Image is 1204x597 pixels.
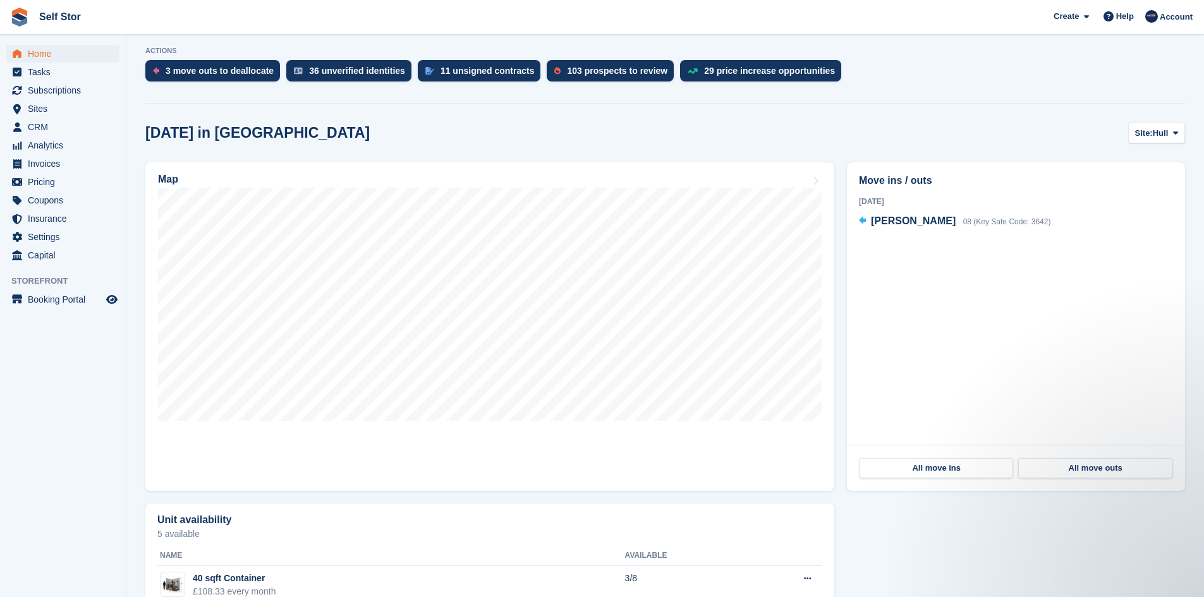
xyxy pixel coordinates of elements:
[6,291,119,308] a: menu
[1128,123,1185,143] button: Site: Hull
[6,81,119,99] a: menu
[153,67,159,75] img: move_outs_to_deallocate_icon-f764333ba52eb49d3ac5e1228854f67142a1ed5810a6f6cc68b1a99e826820c5.svg
[859,196,1173,207] div: [DATE]
[145,47,1185,55] p: ACTIONS
[28,63,104,81] span: Tasks
[28,291,104,308] span: Booking Portal
[1018,458,1172,478] a: All move outs
[688,68,698,74] img: price_increase_opportunities-93ffe204e8149a01c8c9dc8f82e8f89637d9d84a8eef4429ea346261dce0b2c0.svg
[158,174,178,185] h2: Map
[859,214,1050,230] a: [PERSON_NAME] 08 (Key Safe Code: 3642)
[567,66,667,76] div: 103 prospects to review
[145,124,370,142] h2: [DATE] in [GEOGRAPHIC_DATA]
[554,67,561,75] img: prospect-51fa495bee0391a8d652442698ab0144808aea92771e9ea1ae160a38d050c398.svg
[11,275,126,287] span: Storefront
[104,292,119,307] a: Preview store
[441,66,535,76] div: 11 unsigned contracts
[1153,127,1169,140] span: Hull
[6,45,119,63] a: menu
[6,155,119,172] a: menu
[704,66,835,76] div: 29 price increase opportunities
[294,67,303,75] img: verify_identity-adf6edd0f0f0b5bbfe63781bf79b02c33cf7c696d77639b501bdc392416b5a36.svg
[6,136,119,154] a: menu
[145,60,286,88] a: 3 move outs to deallocate
[28,118,104,136] span: CRM
[309,66,405,76] div: 36 unverified identities
[145,162,834,491] a: Map
[6,210,119,227] a: menu
[871,215,956,226] span: [PERSON_NAME]
[28,81,104,99] span: Subscriptions
[680,60,848,88] a: 29 price increase opportunities
[6,63,119,81] a: menu
[28,191,104,209] span: Coupons
[6,173,119,191] a: menu
[625,546,746,566] th: Available
[1054,10,1079,23] span: Create
[166,66,274,76] div: 3 move outs to deallocate
[28,136,104,154] span: Analytics
[157,514,231,526] h2: Unit availability
[425,67,434,75] img: contract_signature_icon-13c848040528278c33f63329250d36e43548de30e8caae1d1a13099fd9432cc5.svg
[28,173,104,191] span: Pricing
[157,546,625,566] th: Name
[1116,10,1134,23] span: Help
[34,6,86,27] a: Self Stor
[1160,11,1193,23] span: Account
[860,458,1013,478] a: All move ins
[1145,10,1158,23] img: Chris Rice
[286,60,418,88] a: 36 unverified identities
[859,173,1173,188] h2: Move ins / outs
[6,228,119,246] a: menu
[193,572,276,585] div: 40 sqft Container
[6,191,119,209] a: menu
[161,576,185,594] img: 40-sqft-unit.jpg
[547,60,680,88] a: 103 prospects to review
[6,246,119,264] a: menu
[28,210,104,227] span: Insurance
[1135,127,1153,140] span: Site:
[6,100,119,118] a: menu
[418,60,547,88] a: 11 unsigned contracts
[6,118,119,136] a: menu
[28,100,104,118] span: Sites
[28,45,104,63] span: Home
[28,228,104,246] span: Settings
[28,155,104,172] span: Invoices
[963,217,1051,226] span: 08 (Key Safe Code: 3642)
[28,246,104,264] span: Capital
[157,529,822,538] p: 5 available
[10,8,29,27] img: stora-icon-8386f47178a22dfd0bd8f6a31ec36ba5ce8667c1dd55bd0f319d3a0aa187defe.svg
